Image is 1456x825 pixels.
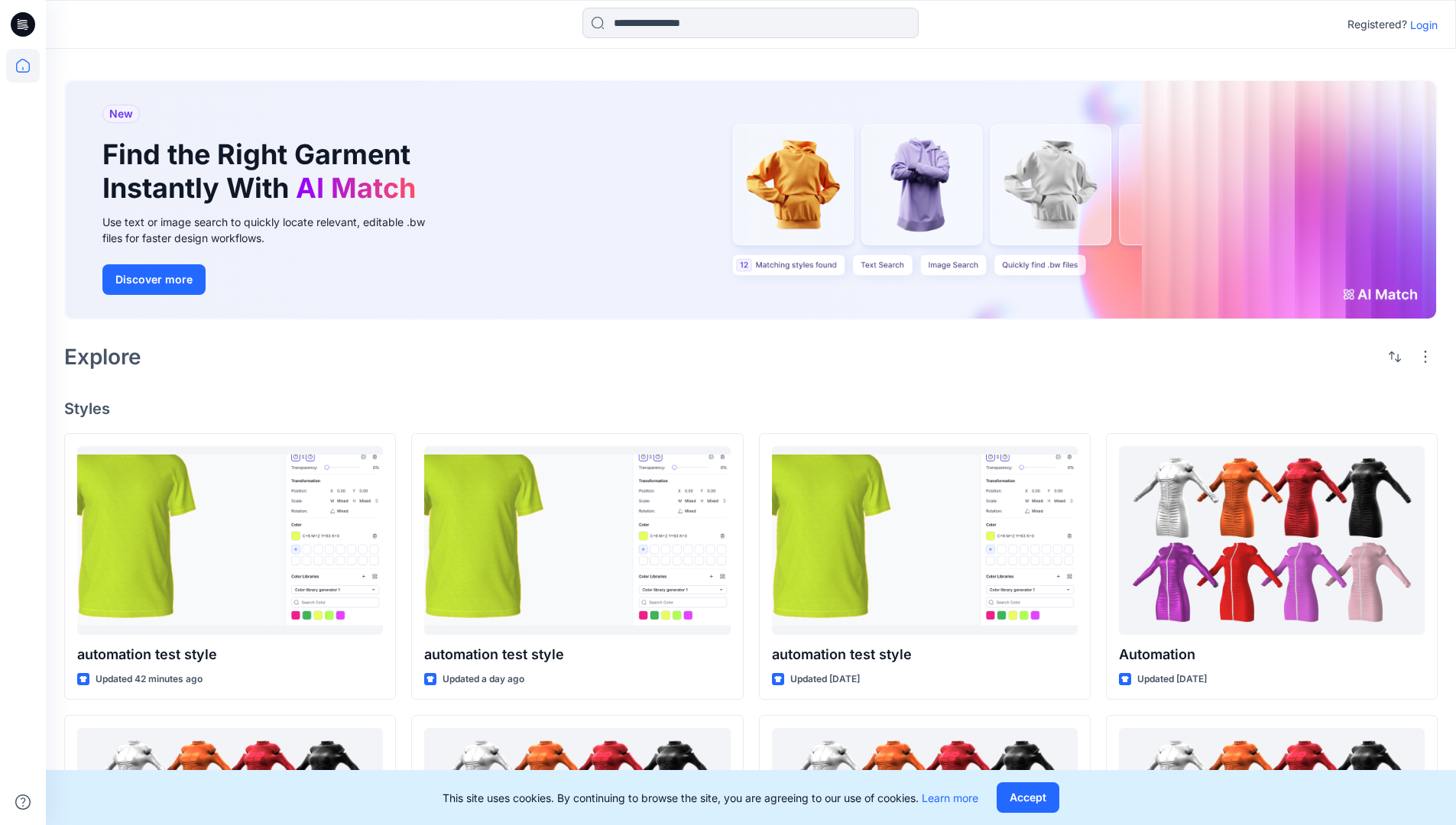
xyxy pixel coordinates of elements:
[77,446,383,635] a: automation test style
[1347,15,1407,34] p: Registered?
[109,105,133,123] span: New
[922,791,978,804] a: Learn more
[1137,671,1207,687] p: Updated [DATE]
[102,138,423,204] h1: Find the Right Garment Instantly With
[443,671,524,687] p: Updated a day ago
[424,644,730,665] p: automation test style
[96,671,203,687] p: Updated 42 minutes ago
[772,446,1078,635] a: automation test style
[64,400,1438,418] h4: Styles
[1410,17,1438,33] p: Login
[443,790,978,806] p: This site uses cookies. By continuing to browse the site, you are agreeing to our use of cookies.
[296,171,416,205] span: AI Match
[64,345,141,369] h2: Explore
[102,264,206,295] button: Discover more
[77,644,383,665] p: automation test style
[102,214,446,246] div: Use text or image search to quickly locate relevant, editable .bw files for faster design workflows.
[1119,446,1425,635] a: Automation
[790,671,860,687] p: Updated [DATE]
[1119,644,1425,665] p: Automation
[772,644,1078,665] p: automation test style
[997,782,1059,813] button: Accept
[424,446,730,635] a: automation test style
